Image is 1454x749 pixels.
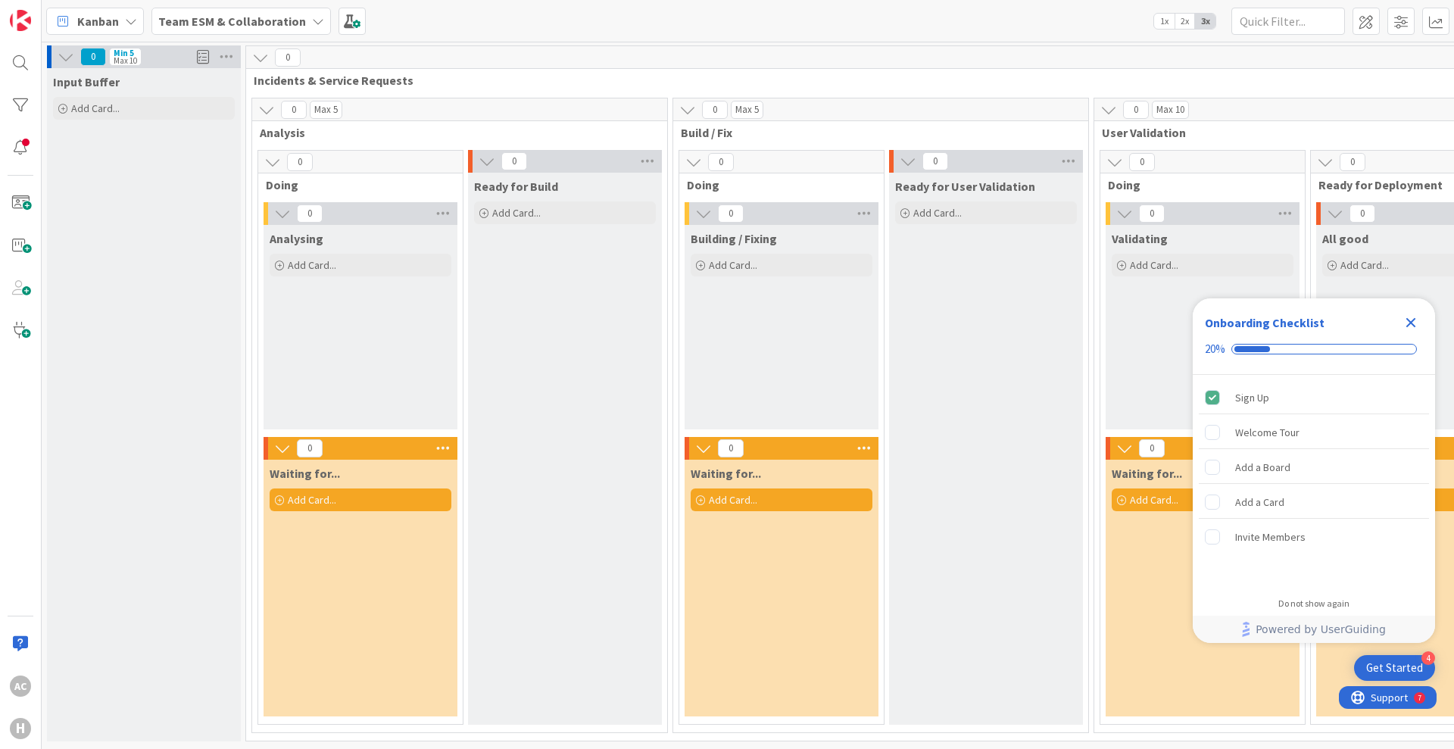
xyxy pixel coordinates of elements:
[71,101,120,115] span: Add Card...
[1129,153,1155,171] span: 0
[1399,311,1423,335] div: Close Checklist
[114,57,137,64] div: Max 10
[1108,177,1286,192] span: Doing
[270,466,340,481] span: Waiting for...
[297,439,323,457] span: 0
[1112,466,1182,481] span: Waiting for...
[1139,439,1165,457] span: 0
[1205,342,1423,356] div: Checklist progress: 20%
[10,718,31,739] div: H
[1256,620,1386,638] span: Powered by UserGuiding
[1193,298,1435,643] div: Checklist Container
[691,231,777,246] span: Building / Fixing
[1322,231,1368,246] span: All good
[1235,528,1306,546] div: Invite Members
[1340,153,1365,171] span: 0
[288,258,336,272] span: Add Card...
[10,676,31,697] div: AC
[260,125,648,140] span: Analysis
[287,153,313,171] span: 0
[79,6,83,18] div: 7
[1199,416,1429,449] div: Welcome Tour is incomplete.
[288,493,336,507] span: Add Card...
[895,179,1035,194] span: Ready for User Validation
[1130,258,1178,272] span: Add Card...
[270,231,323,246] span: Analysing
[1421,651,1435,665] div: 4
[80,48,106,66] span: 0
[1199,520,1429,554] div: Invite Members is incomplete.
[1205,342,1225,356] div: 20%
[32,2,69,20] span: Support
[709,258,757,272] span: Add Card...
[1199,381,1429,414] div: Sign Up is complete.
[691,466,761,481] span: Waiting for...
[266,177,444,192] span: Doing
[314,106,338,114] div: Max 5
[1112,231,1168,246] span: Validating
[718,204,744,223] span: 0
[1235,458,1290,476] div: Add a Board
[53,74,120,89] span: Input Buffer
[708,153,734,171] span: 0
[10,10,31,31] img: Visit kanbanzone.com
[913,206,962,220] span: Add Card...
[1200,616,1427,643] a: Powered by UserGuiding
[474,179,558,194] span: Ready for Build
[1349,204,1375,223] span: 0
[1231,8,1345,35] input: Quick Filter...
[1154,14,1175,29] span: 1x
[77,12,119,30] span: Kanban
[1354,655,1435,681] div: Open Get Started checklist, remaining modules: 4
[1205,314,1325,332] div: Onboarding Checklist
[718,439,744,457] span: 0
[1235,389,1269,407] div: Sign Up
[158,14,306,29] b: Team ESM & Collaboration
[114,49,134,57] div: Min 5
[922,152,948,170] span: 0
[702,101,728,119] span: 0
[501,152,527,170] span: 0
[681,125,1069,140] span: Build / Fix
[492,206,541,220] span: Add Card...
[1175,14,1195,29] span: 2x
[1199,485,1429,519] div: Add a Card is incomplete.
[1130,493,1178,507] span: Add Card...
[1340,258,1389,272] span: Add Card...
[687,177,865,192] span: Doing
[275,48,301,67] span: 0
[1199,451,1429,484] div: Add a Board is incomplete.
[735,106,759,114] div: Max 5
[1193,616,1435,643] div: Footer
[709,493,757,507] span: Add Card...
[1193,375,1435,588] div: Checklist items
[1366,660,1423,676] div: Get Started
[1235,493,1284,511] div: Add a Card
[1123,101,1149,119] span: 0
[1156,106,1184,114] div: Max 10
[281,101,307,119] span: 0
[297,204,323,223] span: 0
[1139,204,1165,223] span: 0
[1195,14,1215,29] span: 3x
[1278,598,1349,610] div: Do not show again
[1235,423,1300,442] div: Welcome Tour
